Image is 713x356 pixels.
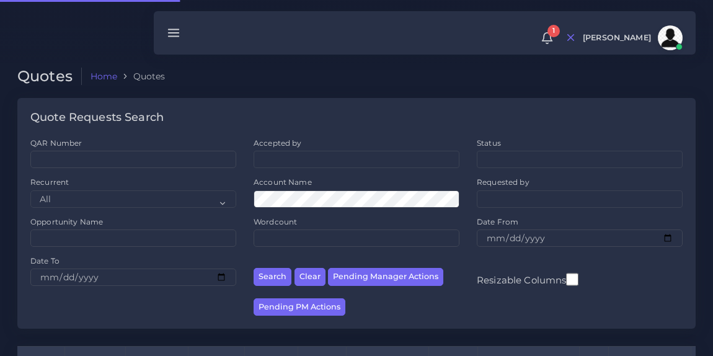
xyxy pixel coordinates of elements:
label: Resizable Columns [477,272,578,287]
a: Home [91,70,118,82]
label: Recurrent [30,177,69,187]
h2: Quotes [17,68,82,86]
a: 1 [536,32,558,45]
label: Opportunity Name [30,216,103,227]
a: [PERSON_NAME]avatar [577,25,687,50]
label: Date From [477,216,518,227]
label: Account Name [254,177,312,187]
span: 1 [547,25,560,37]
button: Clear [294,268,325,286]
label: Requested by [477,177,529,187]
label: Wordcount [254,216,297,227]
input: Resizable Columns [566,272,578,287]
h4: Quote Requests Search [30,111,164,125]
label: Accepted by [254,138,302,148]
label: Status [477,138,501,148]
label: Date To [30,256,60,266]
button: Pending PM Actions [254,298,345,316]
button: Search [254,268,291,286]
li: Quotes [117,70,165,82]
img: avatar [658,25,683,50]
span: [PERSON_NAME] [583,34,651,42]
button: Pending Manager Actions [328,268,443,286]
label: QAR Number [30,138,82,148]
